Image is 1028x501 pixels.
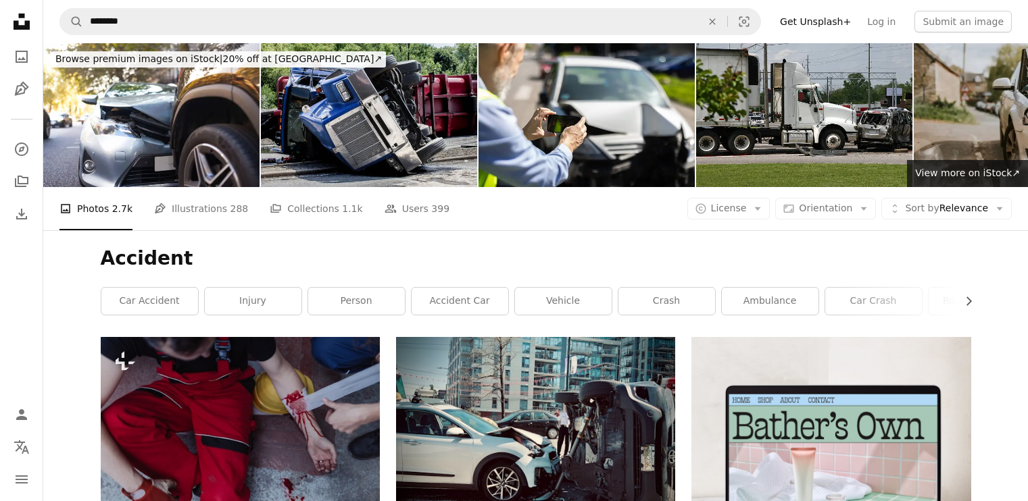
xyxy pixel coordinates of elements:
[8,466,35,493] button: Menu
[905,202,988,215] span: Relevance
[8,201,35,228] a: Download History
[101,423,380,436] a: A woman is helping her colleague after accident in factory. First aid support on workplace concept.
[914,11,1012,32] button: Submit an image
[881,198,1012,219] button: Sort byRelevance
[515,288,612,315] a: vehicle
[43,43,260,187] img: Two damaged vehicles in car accident after collision on city street. Road safety and insurance co...
[205,288,301,315] a: injury
[261,43,477,187] img: Rolled Over Semi-truck
[308,288,405,315] a: person
[431,201,449,216] span: 399
[929,288,1025,315] a: road accident
[711,203,747,213] span: License
[342,201,362,216] span: 1.1k
[412,288,508,315] a: accident car
[8,401,35,428] a: Log in / Sign up
[775,198,876,219] button: Orientation
[230,201,249,216] span: 288
[55,53,222,64] span: Browse premium images on iStock |
[385,187,449,230] a: Users 399
[8,168,35,195] a: Collections
[799,203,852,213] span: Orientation
[772,11,859,32] a: Get Unsplash+
[8,76,35,103] a: Illustrations
[687,198,770,219] button: License
[956,288,971,315] button: scroll list to the right
[60,9,83,34] button: Search Unsplash
[479,43,695,187] img: Man taking photos of his wrecked car for insurance purposes after a crash
[43,43,394,76] a: Browse premium images on iStock|20% off at [GEOGRAPHIC_DATA]↗
[905,203,939,213] span: Sort by
[825,288,922,315] a: car crash
[270,187,362,230] a: Collections 1.1k
[154,187,248,230] a: Illustrations 288
[8,43,35,70] a: Photos
[101,288,198,315] a: car accident
[55,53,382,64] span: 20% off at [GEOGRAPHIC_DATA] ↗
[396,436,675,448] a: a car that has crashed into another car
[101,246,971,271] h1: Accident
[59,8,761,35] form: Find visuals sitewide
[696,43,912,187] img: Rear Ended
[8,136,35,163] a: Explore
[859,11,904,32] a: Log in
[728,9,760,34] button: Visual search
[907,160,1028,187] a: View more on iStock↗
[915,167,1020,178] span: View more on iStock ↗
[697,9,727,34] button: Clear
[722,288,818,315] a: ambulance
[618,288,715,315] a: crash
[8,433,35,460] button: Language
